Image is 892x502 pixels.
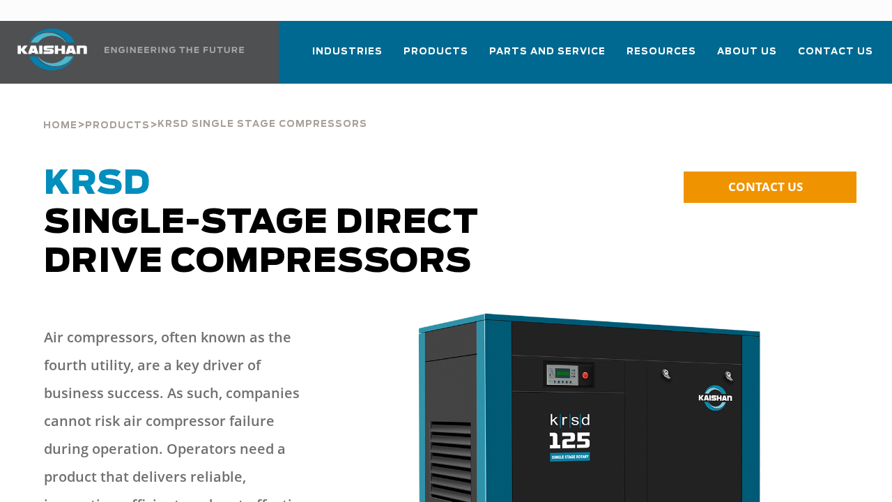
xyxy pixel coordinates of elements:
img: Engineering the future [105,47,244,53]
span: Home [43,121,77,130]
a: Contact Us [798,33,873,81]
a: Products [403,33,468,81]
span: Single-Stage Direct Drive Compressors [44,167,479,279]
a: CONTACT US [684,172,856,203]
span: Products [85,121,150,130]
span: CONTACT US [728,178,803,195]
a: About Us [717,33,777,81]
span: Industries [312,44,383,60]
span: About Us [717,44,777,60]
span: Products [403,44,468,60]
a: Products [85,119,150,131]
a: Resources [626,33,696,81]
span: Contact Us [798,44,873,60]
span: Parts and Service [489,44,606,60]
span: krsd single stage compressors [157,120,367,129]
a: Parts and Service [489,33,606,81]
span: Resources [626,44,696,60]
a: Industries [312,33,383,81]
a: Home [43,119,77,131]
span: KRSD [44,167,151,201]
div: > > [43,84,367,137]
